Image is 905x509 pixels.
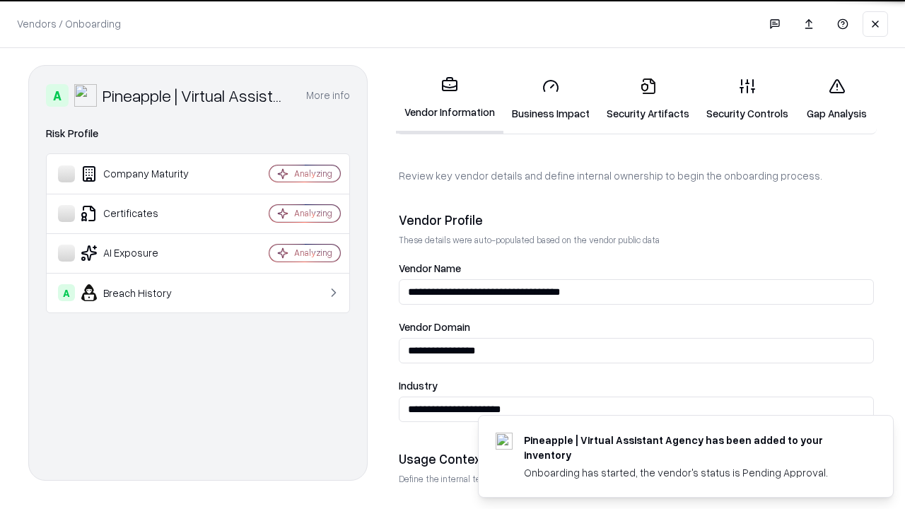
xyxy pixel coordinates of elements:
[46,84,69,107] div: A
[524,465,859,480] div: Onboarding has started, the vendor's status is Pending Approval.
[399,211,874,228] div: Vendor Profile
[399,322,874,332] label: Vendor Domain
[58,165,227,182] div: Company Maturity
[396,65,503,134] a: Vendor Information
[399,234,874,246] p: These details were auto-populated based on the vendor public data
[294,207,332,219] div: Analyzing
[797,66,877,132] a: Gap Analysis
[58,284,75,301] div: A
[294,168,332,180] div: Analyzing
[399,168,874,183] p: Review key vendor details and define internal ownership to begin the onboarding process.
[399,380,874,391] label: Industry
[294,247,332,259] div: Analyzing
[74,84,97,107] img: Pineapple | Virtual Assistant Agency
[58,284,227,301] div: Breach History
[306,83,350,108] button: More info
[46,125,350,142] div: Risk Profile
[503,66,598,132] a: Business Impact
[698,66,797,132] a: Security Controls
[399,450,874,467] div: Usage Context
[399,263,874,274] label: Vendor Name
[399,473,874,485] p: Define the internal team and reason for using this vendor. This helps assess business relevance a...
[17,16,121,31] p: Vendors / Onboarding
[496,433,513,450] img: trypineapple.com
[58,205,227,222] div: Certificates
[103,84,289,107] div: Pineapple | Virtual Assistant Agency
[58,245,227,262] div: AI Exposure
[598,66,698,132] a: Security Artifacts
[524,433,859,462] div: Pineapple | Virtual Assistant Agency has been added to your inventory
